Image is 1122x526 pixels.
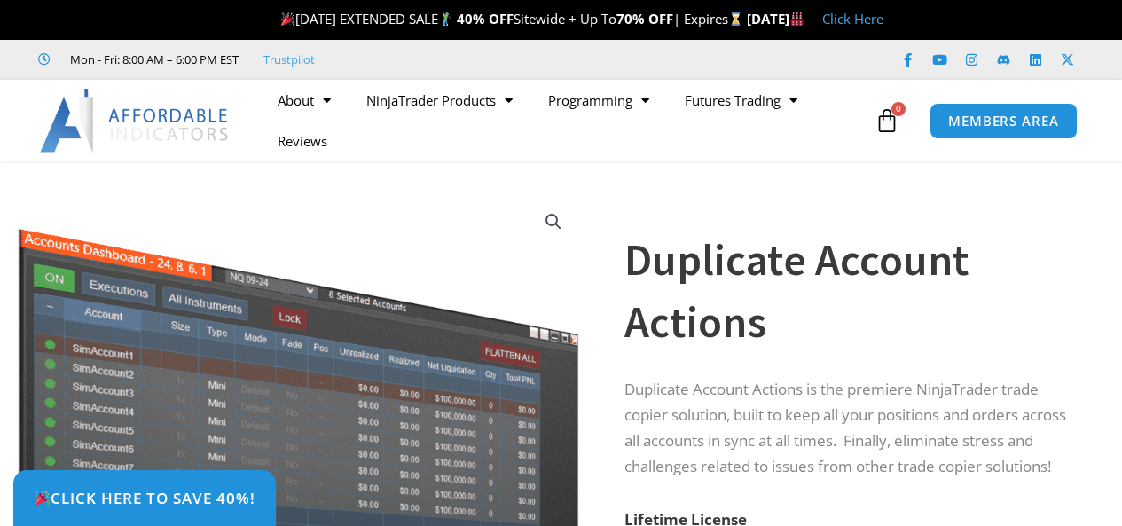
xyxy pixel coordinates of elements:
[281,12,294,26] img: 🎉
[790,12,804,26] img: 🏭
[948,114,1059,128] span: MEMBERS AREA
[277,10,747,27] span: [DATE] EXTENDED SALE Sitewide + Up To | Expires
[624,377,1079,480] p: Duplicate Account Actions is the premiere NinjaTrader trade copier solution, built to keep all yo...
[13,470,276,526] a: 🎉Click Here to save 40%!
[729,12,742,26] img: ⌛
[537,206,569,238] a: View full-screen image gallery
[747,10,804,27] strong: [DATE]
[457,10,514,27] strong: 40% OFF
[349,80,530,121] a: NinjaTrader Products
[624,229,1079,353] h1: Duplicate Account Actions
[35,491,50,506] img: 🎉
[66,49,239,70] span: Mon - Fri: 8:00 AM – 6:00 PM EST
[822,10,883,27] a: Click Here
[260,80,870,161] nav: Menu
[263,49,315,70] a: Trustpilot
[667,80,815,121] a: Futures Trading
[616,10,673,27] strong: 70% OFF
[34,491,255,506] span: Click Here to save 40%!
[530,80,667,121] a: Programming
[891,102,906,116] span: 0
[260,80,349,121] a: About
[40,89,231,153] img: LogoAI | Affordable Indicators – NinjaTrader
[930,103,1078,139] a: MEMBERS AREA
[439,12,452,26] img: 🏌️‍♂️
[848,95,926,146] a: 0
[260,121,345,161] a: Reviews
